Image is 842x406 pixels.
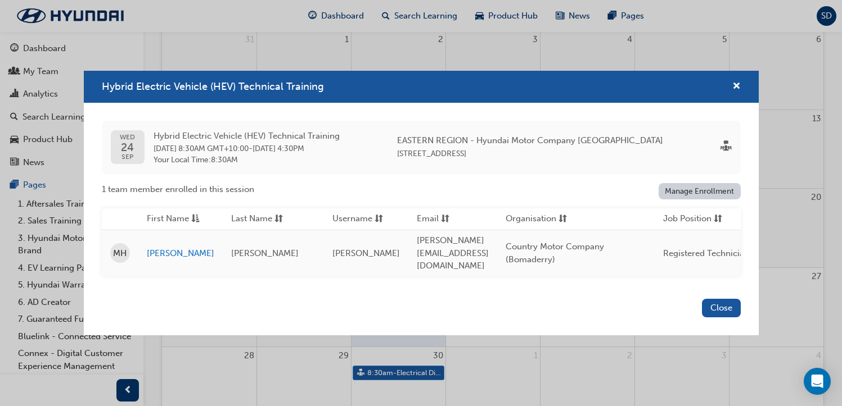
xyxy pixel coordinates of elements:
a: [PERSON_NAME] [147,247,214,260]
a: Manage Enrollment [659,183,741,199]
span: [PERSON_NAME][EMAIL_ADDRESS][DOMAIN_NAME] [417,235,489,271]
button: Close [702,299,741,317]
span: 1 team member enrolled in this session [102,183,254,196]
span: sorting-icon [714,212,722,226]
span: MH [113,247,127,260]
span: [PERSON_NAME] [332,248,400,258]
span: Registered Technician [663,248,749,258]
span: Hybrid Electric Vehicle (HEV) Technical Training [154,130,340,143]
span: sessionType_FACE_TO_FACE-icon [721,141,732,154]
span: 24 [120,142,135,153]
div: - [154,130,340,165]
span: sorting-icon [441,212,449,226]
button: Organisationsorting-icon [506,212,568,226]
span: SEP [120,153,135,161]
span: EASTERN REGION - Hyundai Motor Company [GEOGRAPHIC_DATA] [397,134,663,147]
span: 24 Sep 2025 4:30PM [253,144,304,153]
span: 24 Sep 2025 8:30AM GMT+10:00 [154,144,249,153]
span: Organisation [506,212,556,226]
span: [STREET_ADDRESS] [397,149,466,158]
div: Open Intercom Messenger [804,368,831,395]
span: asc-icon [191,212,200,226]
span: First Name [147,212,189,226]
span: sorting-icon [375,212,383,226]
button: Job Positionsorting-icon [663,212,725,226]
button: First Nameasc-icon [147,212,209,226]
span: sorting-icon [274,212,283,226]
span: Last Name [231,212,272,226]
span: Job Position [663,212,712,226]
span: [PERSON_NAME] [231,248,299,258]
span: cross-icon [732,82,741,92]
button: Usernamesorting-icon [332,212,394,226]
span: Username [332,212,372,226]
button: Last Namesorting-icon [231,212,293,226]
span: Hybrid Electric Vehicle (HEV) Technical Training [102,80,324,93]
button: Emailsorting-icon [417,212,479,226]
span: Email [417,212,439,226]
span: sorting-icon [559,212,567,226]
div: Hybrid Electric Vehicle (HEV) Technical Training [84,71,759,335]
span: WED [120,134,135,141]
span: Your Local Time : 8:30AM [154,155,340,165]
span: Country Motor Company (Bomaderry) [506,241,604,264]
button: cross-icon [732,80,741,94]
